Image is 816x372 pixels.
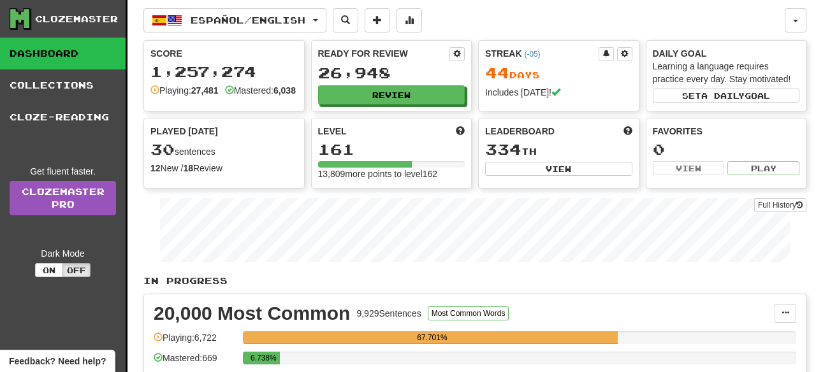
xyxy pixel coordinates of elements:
[318,125,347,138] span: Level
[485,125,555,138] span: Leaderboard
[653,47,800,60] div: Daily Goal
[356,307,421,320] div: 9,929 Sentences
[754,198,806,212] button: Full History
[273,85,296,96] strong: 6,038
[485,86,632,99] div: Includes [DATE]!
[150,84,219,97] div: Playing:
[9,355,106,368] span: Open feedback widget
[150,140,175,158] span: 30
[318,85,465,104] button: Review
[318,47,450,60] div: Ready for Review
[150,162,298,175] div: New / Review
[653,89,800,103] button: Seta dailygoal
[727,161,799,175] button: Play
[150,47,298,60] div: Score
[225,84,296,97] div: Mastered:
[150,141,298,158] div: sentences
[154,304,350,323] div: 20,000 Most Common
[191,15,305,25] span: Español / English
[485,162,632,176] button: View
[150,64,298,80] div: 1,257,274
[10,165,116,178] div: Get fluent faster.
[485,141,632,158] div: th
[318,141,465,157] div: 161
[150,163,161,173] strong: 12
[653,60,800,85] div: Learning a language requires practice every day. Stay motivated!
[653,125,800,138] div: Favorites
[653,161,725,175] button: View
[35,263,63,277] button: On
[183,163,193,173] strong: 18
[143,8,326,32] button: Español/English
[318,168,465,180] div: 13,809 more points to level 162
[150,125,218,138] span: Played [DATE]
[191,85,219,96] strong: 27,481
[701,91,745,100] span: a daily
[247,331,617,344] div: 67.701%
[397,8,422,32] button: More stats
[623,125,632,138] span: This week in points, UTC
[318,65,465,81] div: 26,948
[485,65,632,82] div: Day s
[485,140,521,158] span: 334
[485,64,509,82] span: 44
[62,263,91,277] button: Off
[485,47,599,60] div: Streak
[10,181,116,215] a: ClozemasterPro
[365,8,390,32] button: Add sentence to collection
[247,352,280,364] div: 6.738%
[333,8,358,32] button: Search sentences
[524,50,540,59] a: (-05)
[154,331,237,352] div: Playing: 6,722
[653,141,800,157] div: 0
[10,247,116,260] div: Dark Mode
[456,125,465,138] span: Score more points to level up
[35,13,118,25] div: Clozemaster
[428,306,509,320] button: Most Common Words
[143,275,806,287] p: In Progress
